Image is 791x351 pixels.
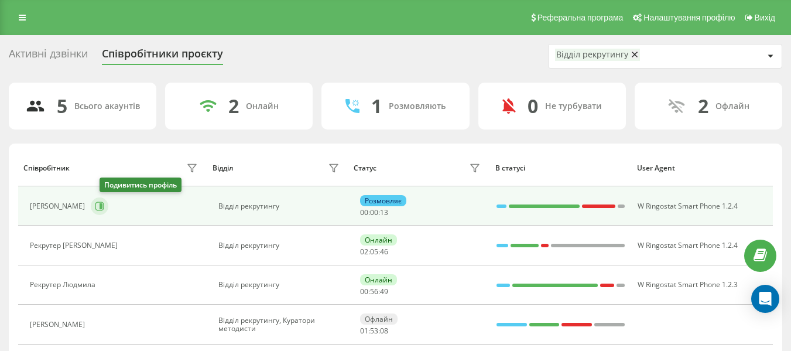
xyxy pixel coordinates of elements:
span: 46 [380,247,388,257]
div: [PERSON_NAME] [30,321,88,329]
div: Відділ рекрутингу [218,241,342,250]
div: [PERSON_NAME] [30,202,88,210]
div: 2 [228,95,239,117]
span: 56 [370,287,378,297]
span: 00 [370,207,378,217]
div: Активні дзвінки [9,47,88,66]
div: Онлайн [246,101,279,111]
div: : : [360,327,388,335]
span: Вихід [755,13,775,22]
span: 00 [360,207,368,217]
div: : : [360,209,388,217]
div: Розмовляє [360,195,406,206]
div: User Agent [637,164,768,172]
div: Співробітники проєкту [102,47,223,66]
div: 1 [371,95,382,117]
span: Реферальна програма [537,13,624,22]
span: 53 [370,326,378,336]
div: Відділ рекрутингу [556,50,628,60]
div: Офлайн [715,101,749,111]
span: 13 [380,207,388,217]
div: В статусі [495,164,626,172]
span: W Ringostat Smart Phone 1.2.3 [638,280,738,289]
span: 01 [360,326,368,336]
div: 5 [57,95,67,117]
span: 49 [380,287,388,297]
div: Всього акаунтів [74,101,140,111]
div: : : [360,288,388,296]
div: Відділ рекрутингу [218,281,342,289]
div: Онлайн [360,234,397,246]
div: Рекрутер Людмила [30,281,98,289]
div: Співробітник [23,164,70,172]
div: Відділ рекрутингу [218,202,342,210]
span: W Ringostat Smart Phone 1.2.4 [638,201,738,211]
span: Налаштування профілю [643,13,735,22]
span: 08 [380,326,388,336]
div: Не турбувати [545,101,602,111]
div: 0 [528,95,538,117]
div: Відділ [213,164,233,172]
div: Офлайн [360,313,398,325]
div: Онлайн [360,274,397,285]
span: 05 [370,247,378,257]
div: Статус [354,164,376,172]
div: : : [360,248,388,256]
div: Подивитись профіль [100,178,182,192]
div: Розмовляють [389,101,446,111]
span: 02 [360,247,368,257]
span: 00 [360,287,368,297]
div: 2 [698,95,708,117]
div: Рекрутер [PERSON_NAME] [30,241,121,250]
div: Open Intercom Messenger [751,285,779,313]
span: W Ringostat Smart Phone 1.2.4 [638,240,738,250]
div: Відділ рекрутингу, Куратори методисти [218,316,342,333]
